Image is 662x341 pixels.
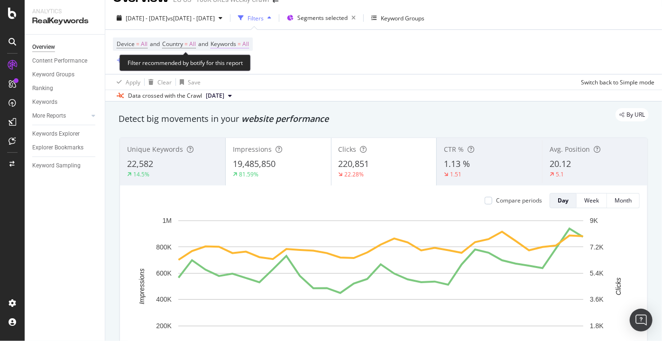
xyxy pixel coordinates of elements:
button: Keyword Groups [368,10,428,26]
span: Avg. Position [550,145,590,154]
span: Segments selected [297,14,348,22]
div: Month [615,196,632,204]
button: Apply [113,74,140,90]
text: 800K [156,243,172,251]
text: 7.2K [590,243,604,251]
div: Data crossed with the Crawl [128,92,202,100]
div: legacy label [616,108,649,121]
span: 20.12 [550,158,571,169]
span: Device [117,40,135,48]
span: and [150,40,160,48]
span: By URL [626,112,645,118]
span: = [184,40,188,48]
div: Day [558,196,569,204]
a: Keywords [32,97,98,107]
button: Day [550,193,577,208]
text: 5.4K [590,269,604,277]
div: Save [188,78,201,86]
span: vs [DATE] - [DATE] [167,14,215,22]
div: Ranking [32,83,53,93]
button: [DATE] - [DATE]vs[DATE] - [DATE] [113,10,226,26]
text: Clicks [615,277,622,295]
div: More Reports [32,111,66,121]
text: Impressions [138,268,146,304]
div: Keyword Groups [32,70,74,80]
div: Filters [248,14,264,22]
div: Week [584,196,599,204]
span: = [136,40,139,48]
span: [DATE] - [DATE] [126,14,167,22]
span: 220,851 [339,158,369,169]
button: Add Filter [113,55,151,66]
div: Filter recommended by botify for this report [120,55,251,71]
div: Apply [126,78,140,86]
button: Segments selected [283,10,359,26]
span: and [198,40,208,48]
a: Keywords Explorer [32,129,98,139]
span: 22,582 [127,158,153,169]
button: Month [607,193,640,208]
a: Ranking [32,83,98,93]
span: All [242,37,249,51]
div: Keyword Sampling [32,161,81,171]
div: Compare periods [496,196,542,204]
span: Keywords [211,40,236,48]
text: 3.6K [590,296,604,304]
a: Content Performance [32,56,98,66]
div: 5.1 [556,170,564,178]
div: Clear [157,78,172,86]
div: Content Performance [32,56,87,66]
text: 400K [156,296,172,304]
span: All [189,37,196,51]
div: 14.5% [133,170,149,178]
a: More Reports [32,111,89,121]
button: Week [577,193,607,208]
span: Clicks [339,145,357,154]
text: 1M [163,217,172,224]
span: CTR % [444,145,464,154]
text: 200K [156,322,172,330]
div: Switch back to Simple mode [581,78,654,86]
div: Overview [32,42,55,52]
button: [DATE] [202,90,236,101]
span: All [141,37,147,51]
button: Switch back to Simple mode [577,74,654,90]
div: Keywords [32,97,57,107]
a: Overview [32,42,98,52]
button: Filters [234,10,275,26]
a: Keyword Groups [32,70,98,80]
span: 1.13 % [444,158,470,169]
div: 81.59% [239,170,258,178]
text: 600K [156,269,172,277]
a: Explorer Bookmarks [32,143,98,153]
div: 22.28% [345,170,364,178]
text: 9K [590,217,598,224]
div: 1.51 [450,170,461,178]
text: 1.8K [590,322,604,330]
div: Keyword Groups [381,14,424,22]
div: Explorer Bookmarks [32,143,83,153]
span: Unique Keywords [127,145,183,154]
span: Country [162,40,183,48]
div: RealKeywords [32,16,97,27]
a: Keyword Sampling [32,161,98,171]
button: Clear [145,74,172,90]
div: Open Intercom Messenger [630,309,653,332]
div: Analytics [32,8,97,16]
button: Save [176,74,201,90]
span: Impressions [233,145,272,154]
span: 19,485,850 [233,158,276,169]
span: = [238,40,241,48]
span: 2025 Aug. 31st [206,92,224,100]
div: Keywords Explorer [32,129,80,139]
